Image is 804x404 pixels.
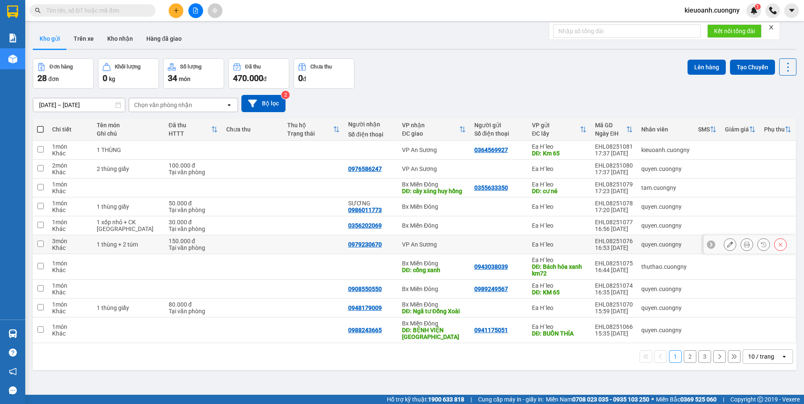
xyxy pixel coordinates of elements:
button: file-add [188,3,203,18]
div: EHL08251078 [595,200,633,207]
div: Bx Miền Đông [402,301,466,308]
div: Khác [52,226,88,232]
div: Ea H`leo [532,165,587,172]
div: 0941175051 [474,327,508,333]
th: Toggle SortBy [591,118,637,141]
div: Ea H`leo [532,241,587,248]
div: tam.cuongny [641,184,690,191]
button: Kho nhận [100,29,140,49]
svg: open [226,102,233,108]
span: message [9,386,17,394]
div: 17:37 [DATE] [595,169,633,176]
div: 1 xốp nhỏ + CK NY [97,219,160,232]
span: Kết nối tổng đài [714,26,755,36]
div: 16:35 [DATE] [595,289,633,296]
div: 0986011773 [348,207,382,213]
div: kieuoanh.cuongny [641,147,690,153]
div: 1 món [52,200,88,207]
div: 30.000 đ [169,219,218,226]
div: quyen.cuongny [641,327,690,333]
div: Tại văn phòng [169,244,218,251]
div: Ea H`leo [532,304,587,311]
button: Số lượng34món [163,58,224,89]
div: 17:20 [DATE] [595,207,633,213]
div: quyen.cuongny [641,304,690,311]
div: Chưa thu [226,126,279,133]
img: solution-icon [8,34,17,42]
div: 1 món [52,143,88,150]
button: Hàng đã giao [140,29,188,49]
div: DĐ: BỆNH VIỆN MỸ ĐỨC [402,327,466,340]
th: Toggle SortBy [283,118,344,141]
div: ĐC giao [402,130,459,137]
img: logo-vxr [7,5,18,18]
span: ⚪️ [651,398,654,401]
img: icon-new-feature [750,7,758,14]
div: Tại văn phòng [169,226,218,232]
div: 3 món [52,238,88,244]
div: VP An Sương [402,165,466,172]
sup: 1 [755,4,761,10]
div: 1 món [52,219,88,226]
div: 0355633350 [474,184,508,191]
div: SƯƠNG [348,200,394,207]
div: Khác [52,330,88,337]
div: 16:44 [DATE] [595,267,633,273]
div: Ngày ĐH [595,130,626,137]
div: 1 thùng giấy [97,304,160,311]
div: DĐ: Km 65 [532,150,587,157]
button: 3 [698,350,711,363]
div: quyen.cuongny [641,165,690,172]
div: quyen.cuongny [641,203,690,210]
span: | [723,395,724,404]
div: Ea H`leo [532,143,587,150]
div: Tại văn phòng [169,207,218,213]
div: 80.000 đ [169,301,218,308]
div: Đơn hàng [50,64,73,70]
div: Tại văn phòng [169,308,218,315]
div: EHL08251066 [595,323,633,330]
th: Toggle SortBy [398,118,470,141]
input: Nhập số tổng đài [553,24,701,38]
div: 17:23 [DATE] [595,188,633,194]
input: Select a date range. [33,98,125,112]
div: EHL08251081 [595,143,633,150]
div: ĐC lấy [532,130,580,137]
div: Nhân viên [641,126,690,133]
th: Toggle SortBy [721,118,760,141]
span: kg [109,76,115,82]
div: thuthao.cuongny [641,263,690,270]
div: Tại văn phòng [169,169,218,176]
div: quyen.cuongny [641,241,690,248]
div: Ea H`leo [532,181,587,188]
div: Khác [52,188,88,194]
button: Lên hàng [688,60,726,75]
div: 0979230670 [348,241,382,248]
div: DĐ: BUÔN THÍA [532,330,587,337]
div: Bx Miền Đông [402,260,466,267]
div: Chưa thu [310,64,332,70]
div: Bx Miền Đông [402,203,466,210]
div: Khác [52,308,88,315]
strong: 0708 023 035 - 0935 103 250 [572,396,649,403]
span: caret-down [788,7,796,14]
button: plus [169,3,183,18]
div: Bx Miền Đông [402,286,466,292]
div: DĐ: Bách hóa xanh km72 [532,263,587,277]
svg: open [781,353,788,360]
div: Chi tiết [52,126,88,133]
span: 0 [103,73,107,83]
button: Trên xe [67,29,100,49]
span: 470.000 [233,73,263,83]
span: Cung cấp máy in - giấy in: [478,395,544,404]
div: Bx Miền Đông [402,320,466,327]
div: VP An Sương [402,147,466,153]
span: đ [263,76,267,82]
div: 10 / trang [748,352,774,361]
img: warehouse-icon [8,55,17,63]
div: EHL08251080 [595,162,633,169]
button: Tạo Chuyến [730,60,775,75]
div: 17:37 [DATE] [595,150,633,157]
div: Sửa đơn hàng [724,238,736,251]
th: Toggle SortBy [760,118,796,141]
